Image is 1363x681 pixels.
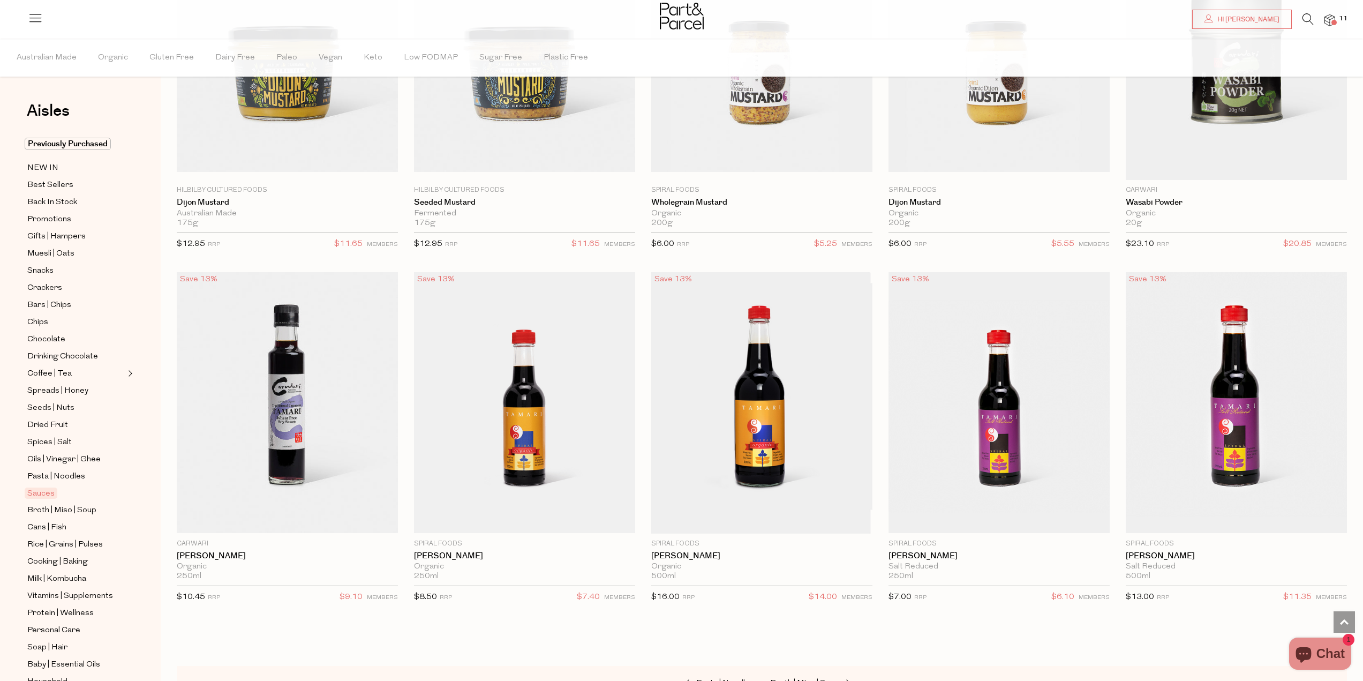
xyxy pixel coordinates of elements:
[27,504,96,517] span: Broth | Miso | Soup
[1126,240,1154,248] span: $23.10
[577,590,600,604] span: $7.40
[414,272,635,533] img: Tamari
[1126,272,1170,287] div: Save 13%
[888,272,932,287] div: Save 13%
[364,39,382,77] span: Keto
[651,272,695,287] div: Save 13%
[27,196,77,209] span: Back In Stock
[414,240,442,248] span: $12.95
[27,385,88,398] span: Spreads | Honey
[27,436,125,449] a: Spices | Salt
[414,185,635,195] p: Hilbilby Cultured Foods
[914,242,927,248] small: RRP
[27,264,125,278] a: Snacks
[888,272,1110,533] img: Tamari
[651,219,673,228] span: 200g
[177,198,398,207] a: Dijon Mustard
[125,367,133,380] button: Expand/Collapse Coffee | Tea
[27,470,85,483] span: Pasta | Noodles
[177,551,398,561] a: [PERSON_NAME]
[27,161,125,175] a: NEW IN
[27,453,101,466] span: Oils | Vinegar | Ghee
[1126,209,1347,219] div: Organic
[27,299,71,312] span: Bars | Chips
[208,595,220,601] small: RRP
[27,521,66,534] span: Cans | Fish
[1126,272,1347,533] img: Tamari
[367,595,398,601] small: MEMBERS
[414,551,635,561] a: [PERSON_NAME]
[27,230,86,243] span: Gifts | Hampers
[1079,242,1110,248] small: MEMBERS
[367,242,398,248] small: MEMBERS
[27,572,125,586] a: Milk | Kombucha
[414,272,458,287] div: Save 13%
[27,607,94,620] span: Protein | Wellness
[27,179,73,192] span: Best Sellers
[27,281,125,295] a: Crackers
[177,185,398,195] p: Hilbilby Cultured Foods
[888,240,912,248] span: $6.00
[1051,590,1074,604] span: $6.10
[27,282,62,295] span: Crackers
[27,556,88,568] span: Cooking | Baking
[651,198,872,207] a: Wholegrain Mustard
[414,539,635,549] p: Spiral Foods
[98,39,128,77] span: Organic
[651,185,872,195] p: Spiral Foods
[841,595,872,601] small: MEMBERS
[651,551,872,561] a: [PERSON_NAME]
[27,521,125,534] a: Cans | Fish
[544,39,588,77] span: Plastic Free
[888,209,1110,219] div: Organic
[1126,185,1347,195] p: Carwari
[1283,237,1312,251] span: $20.85
[414,593,437,601] span: $8.50
[1126,593,1154,601] span: $13.00
[27,367,125,380] a: Coffee | Tea
[604,595,635,601] small: MEMBERS
[177,272,398,533] img: Tamari
[27,641,125,654] a: Soap | Hair
[27,402,74,415] span: Seeds | Nuts
[651,593,680,601] span: $16.00
[27,641,67,654] span: Soap | Hair
[177,272,221,287] div: Save 13%
[27,590,113,603] span: Vitamins | Supplements
[27,419,68,432] span: Dried Fruit
[1126,572,1150,581] span: 500ml
[27,230,125,243] a: Gifts | Hampers
[414,562,635,572] div: Organic
[27,138,125,151] a: Previously Purchased
[27,213,125,226] a: Promotions
[27,607,125,620] a: Protein | Wellness
[25,138,111,150] span: Previously Purchased
[27,213,71,226] span: Promotions
[1215,15,1279,24] span: Hi [PERSON_NAME]
[1126,198,1347,207] a: Wasabi Powder
[1079,595,1110,601] small: MEMBERS
[149,39,194,77] span: Gluten Free
[414,572,439,581] span: 250ml
[888,219,910,228] span: 200g
[27,350,98,363] span: Drinking Chocolate
[340,590,363,604] span: $9.10
[27,99,70,123] span: Aisles
[27,368,72,380] span: Coffee | Tea
[888,198,1110,207] a: Dijon Mustard
[27,401,125,415] a: Seeds | Nuts
[27,470,125,483] a: Pasta | Noodles
[677,242,689,248] small: RRP
[27,350,125,363] a: Drinking Chocolate
[651,240,674,248] span: $6.00
[177,219,198,228] span: 175g
[17,39,77,77] span: Australian Made
[1192,10,1292,29] a: Hi [PERSON_NAME]
[27,333,65,346] span: Chocolate
[888,572,913,581] span: 250ml
[1283,590,1312,604] span: $11.35
[445,242,457,248] small: RRP
[414,198,635,207] a: Seeded Mustard
[809,590,837,604] span: $14.00
[27,573,86,586] span: Milk | Kombucha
